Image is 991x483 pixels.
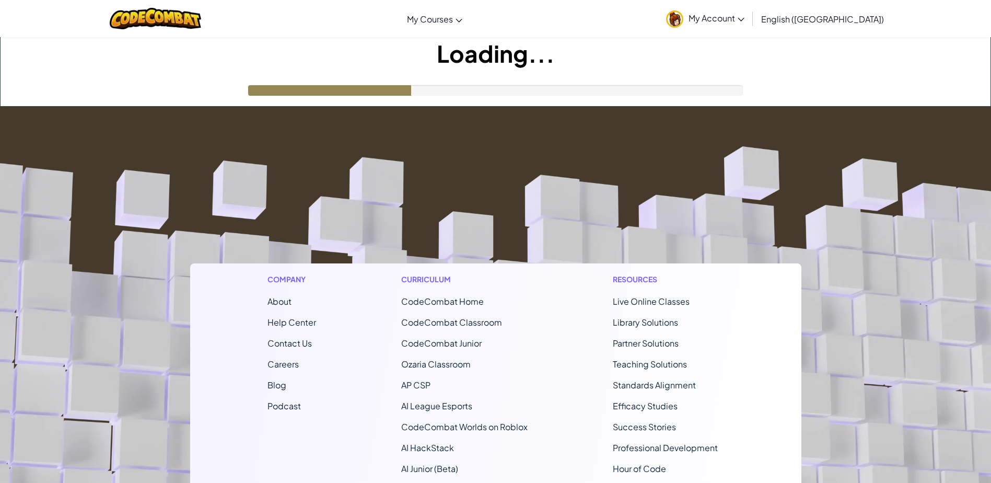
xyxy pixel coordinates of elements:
a: CodeCombat Worlds on Roblox [401,421,528,432]
a: Professional Development [613,442,718,453]
a: Efficacy Studies [613,400,678,411]
a: CodeCombat Classroom [401,317,502,328]
a: Standards Alignment [613,379,696,390]
span: CodeCombat Home [401,296,484,307]
img: CodeCombat logo [110,8,201,29]
span: English ([GEOGRAPHIC_DATA]) [761,14,884,25]
a: My Account [661,2,750,35]
a: Careers [267,359,299,370]
img: avatar [666,10,683,28]
a: About [267,296,292,307]
a: My Courses [402,5,468,33]
a: Partner Solutions [613,338,679,349]
a: Library Solutions [613,317,678,328]
a: AI Junior (Beta) [401,463,458,474]
a: Podcast [267,400,301,411]
a: Ozaria Classroom [401,359,471,370]
a: English ([GEOGRAPHIC_DATA]) [756,5,889,33]
a: Live Online Classes [613,296,690,307]
a: CodeCombat Junior [401,338,482,349]
span: My Courses [407,14,453,25]
h1: Company [267,274,316,285]
a: AI League Esports [401,400,472,411]
a: Teaching Solutions [613,359,687,370]
h1: Loading... [1,37,990,70]
span: Contact Us [267,338,312,349]
a: AP CSP [401,379,430,390]
a: Success Stories [613,421,676,432]
span: My Account [689,13,744,24]
a: AI HackStack [401,442,454,453]
a: Hour of Code [613,463,666,474]
a: Blog [267,379,286,390]
h1: Resources [613,274,724,285]
h1: Curriculum [401,274,528,285]
a: Help Center [267,317,316,328]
